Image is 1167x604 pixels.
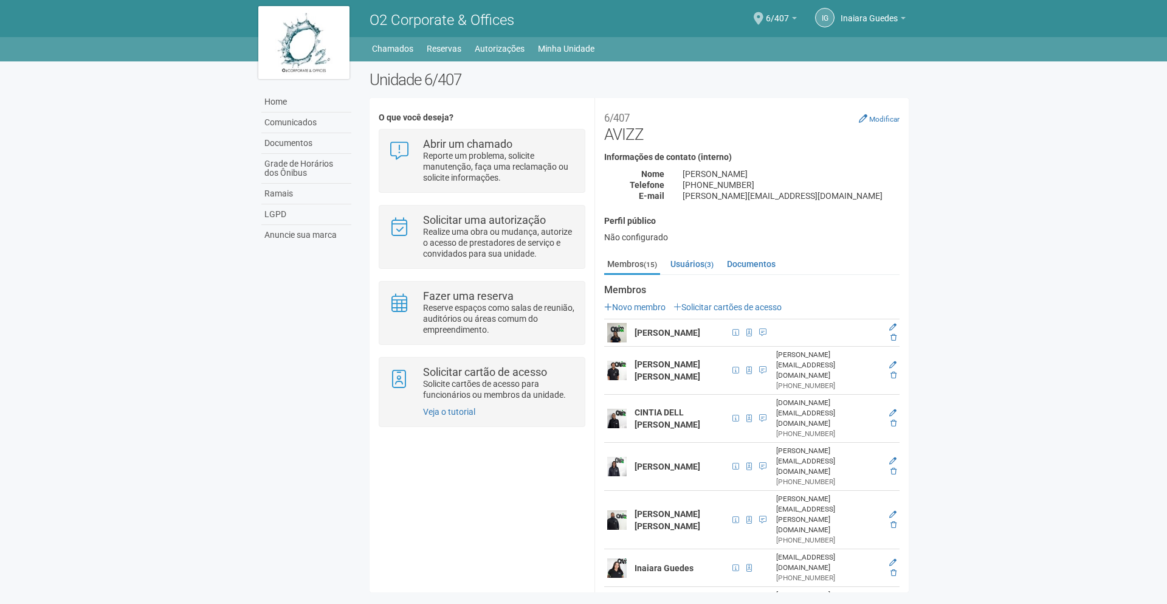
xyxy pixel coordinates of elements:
div: [PERSON_NAME][EMAIL_ADDRESS][PERSON_NAME][DOMAIN_NAME] [776,494,881,535]
div: Não configurado [604,232,900,243]
a: Editar membro [889,361,897,369]
a: Documentos [724,255,779,273]
a: IG [815,8,835,27]
a: Excluir membro [890,333,897,342]
p: Reserve espaços como salas de reunião, auditórios ou áreas comum do empreendimento. [423,302,576,335]
a: Excluir membro [890,371,897,380]
a: Solicitar cartão de acesso Solicite cartões de acesso para funcionários ou membros da unidade. [388,367,575,400]
div: [PERSON_NAME][EMAIL_ADDRESS][DOMAIN_NAME] [673,190,909,201]
span: O2 Corporate & Offices [370,12,514,29]
a: Editar membro [889,510,897,519]
small: Modificar [869,115,900,123]
strong: [PERSON_NAME] [PERSON_NAME] [635,509,700,531]
p: Solicite cartões de acesso para funcionários ou membros da unidade. [423,378,576,400]
div: [PERSON_NAME][EMAIL_ADDRESS][DOMAIN_NAME] [776,350,881,381]
a: Editar membro [889,457,897,465]
a: Solicitar cartões de acesso [673,302,782,312]
a: Chamados [372,40,413,57]
strong: CINTIA DELL [PERSON_NAME] [635,408,700,429]
strong: Abrir um chamado [423,137,512,150]
a: Modificar [859,114,900,123]
img: user.png [607,558,627,578]
a: Minha Unidade [538,40,594,57]
div: [PERSON_NAME] [673,168,909,179]
a: Ramais [261,184,351,204]
span: 6/407 [766,2,789,23]
a: Excluir membro [890,521,897,529]
a: 6/407 [766,15,797,25]
h4: Perfil público [604,217,900,226]
a: Grade de Horários dos Ônibus [261,154,351,184]
img: user.png [607,510,627,530]
strong: Membros [604,285,900,296]
a: Excluir membro [890,419,897,428]
div: [EMAIL_ADDRESS][DOMAIN_NAME] [776,552,881,573]
a: Usuários(3) [667,255,717,273]
p: Reporte um problema, solicite manutenção, faça uma reclamação ou solicite informações. [423,150,576,183]
img: user.png [607,361,627,380]
a: Excluir membro [890,569,897,577]
strong: [PERSON_NAME] [635,328,700,338]
p: Realize uma obra ou mudança, autorize o acesso de prestadores de serviço e convidados para sua un... [423,226,576,259]
strong: Telefone [630,180,664,190]
div: [PHONE_NUMBER] [776,477,881,487]
img: user.png [607,457,627,476]
a: Abrir um chamado Reporte um problema, solicite manutenção, faça uma reclamação ou solicite inform... [388,139,575,183]
a: Reservas [427,40,461,57]
small: (3) [704,260,714,269]
small: 6/407 [604,112,630,124]
a: Documentos [261,133,351,154]
strong: [PERSON_NAME] [PERSON_NAME] [635,359,700,381]
a: Editar membro [889,323,897,332]
a: Novo membro [604,302,666,312]
a: Home [261,92,351,113]
a: Solicitar uma autorização Realize uma obra ou mudança, autorize o acesso de prestadores de serviç... [388,215,575,259]
div: [PHONE_NUMBER] [776,573,881,583]
a: Excluir membro [890,467,897,476]
a: Inaiara Guedes [841,15,906,25]
div: [PHONE_NUMBER] [776,535,881,546]
strong: Inaiara Guedes [635,563,694,573]
a: LGPD [261,204,351,225]
strong: Nome [641,169,664,179]
img: user.png [607,409,627,428]
strong: E-mail [639,191,664,201]
h2: AVIZZ [604,107,900,144]
small: (15) [644,260,657,269]
a: Veja o tutorial [423,407,475,417]
div: [PHONE_NUMBER] [776,429,881,439]
a: Membros(15) [604,255,660,275]
a: Autorizações [475,40,525,57]
a: Comunicados [261,113,351,133]
strong: Solicitar cartão de acesso [423,366,547,378]
a: Anuncie sua marca [261,225,351,245]
h2: Unidade 6/407 [370,71,909,89]
div: [PHONE_NUMBER] [673,179,909,190]
img: logo.jpg [258,6,349,79]
a: Editar membro [889,409,897,417]
strong: Solicitar uma autorização [423,213,546,226]
a: Fazer uma reserva Reserve espaços como salas de reunião, auditórios ou áreas comum do empreendime... [388,291,575,335]
span: Inaiara Guedes [841,2,898,23]
div: [PERSON_NAME][EMAIL_ADDRESS][DOMAIN_NAME] [776,446,881,477]
h4: O que você deseja? [379,113,585,122]
strong: [PERSON_NAME] [635,462,700,471]
a: Editar membro [889,558,897,567]
div: [DOMAIN_NAME][EMAIL_ADDRESS][DOMAIN_NAME] [776,398,881,429]
div: [PHONE_NUMBER] [776,381,881,391]
strong: Fazer uma reserva [423,290,514,302]
img: user.png [607,323,627,342]
h4: Informações de contato (interno) [604,153,900,162]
